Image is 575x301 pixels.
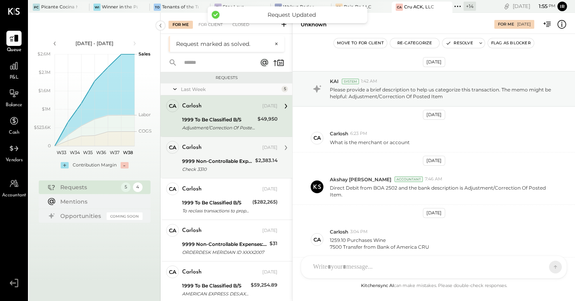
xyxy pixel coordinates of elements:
div: Mentions [60,198,139,206]
div: [DATE] [423,57,445,67]
div: Walrus Rodeo [283,4,315,10]
text: 0 [48,143,51,149]
div: For Me [169,21,193,29]
div: $31 [270,240,278,248]
button: Move to for client [334,38,387,48]
div: Closed [228,21,253,29]
div: Check 3310 [182,165,253,173]
div: Request Updated [224,11,359,18]
span: 1 : 55 [531,2,547,10]
div: [DATE] [423,208,445,218]
div: Cru ACK, LLC [404,4,434,10]
div: [DATE] [513,2,555,10]
div: Coming Soon [107,212,143,220]
div: $59,254.89 [251,281,278,289]
span: Queue [7,47,22,54]
a: Accountant [0,176,28,199]
div: - [121,162,129,168]
span: Akshay [PERSON_NAME] [330,176,391,183]
span: Balance [6,102,22,109]
span: Accountant [2,192,26,199]
div: copy link [503,2,511,10]
div: [DATE] [517,22,531,27]
div: [DATE] [262,145,278,151]
div: 9999 Non-Controllable Expenses:Other Income and Expenses:To be Classified P&L [182,240,267,248]
div: Ca [169,185,176,193]
div: CA [396,4,403,11]
div: 1999 To Be Classified B/S [182,282,248,290]
span: Vendors [6,157,23,164]
button: Re-Categorize [390,38,440,48]
div: 5 [282,86,288,92]
div: Accountant [395,176,423,182]
div: Ca [169,227,176,234]
div: Carlosh [182,185,202,193]
div: Requests [60,183,117,191]
div: Wi [93,4,101,11]
div: Adjustment/Correction Of Posted Item [182,124,255,132]
div: Boia De LLC [344,4,371,10]
div: 7500 Transfer from Bank of America CRU [330,244,429,250]
div: $49,950 [258,115,278,123]
span: pm [549,3,555,9]
span: 3:04 PM [350,229,368,235]
div: WR [275,4,282,11]
div: Last Week [181,86,280,93]
div: SL [214,4,222,11]
div: + 14 [464,2,476,11]
button: × [270,40,278,48]
div: Carlosh [182,102,202,110]
button: Flag as Blocker [488,38,534,48]
div: ORDERDESK MERIDIAN ID XXXX2007 [182,248,267,256]
div: For Me [498,22,514,27]
p: What is the merchant or account [330,139,410,146]
text: W35 [83,150,93,155]
div: Star Love [223,4,244,10]
div: PC [33,4,40,11]
div: [DATE] [262,103,278,109]
span: Carlosh [330,130,348,137]
div: $2,383.14 [255,156,278,164]
div: Contribution Margin [73,162,117,168]
div: [DATE] [262,228,278,234]
button: Resolve [442,38,476,48]
text: Sales [139,51,151,57]
div: Carlosh [182,227,202,235]
div: [DATE] - [DATE] [61,40,129,47]
div: [DATE] [262,269,278,275]
div: Requests [165,75,288,81]
div: 4 [133,182,143,192]
div: + [61,162,69,168]
a: P&L [0,58,28,81]
div: 9999 Non-Controllable Expenses:Other Income and Expenses:To be Classified P&L [182,157,253,165]
p: 1259.10 Purchases Wine [330,237,429,250]
div: For Client [194,21,227,29]
text: W36 [96,150,106,155]
span: 1:42 AM [361,78,377,85]
text: W37 [110,150,119,155]
div: ($282,265) [252,198,278,206]
span: 7:46 AM [425,176,442,182]
text: W38 [123,150,133,155]
div: Ca [169,144,176,151]
a: Vendors [0,141,28,164]
div: Ca [313,236,321,244]
div: 5 [121,182,131,192]
span: Carlosh [330,228,348,235]
div: 1999 To Be Classified B/S [182,116,255,124]
div: Carlosh [182,144,202,152]
div: System [342,79,359,84]
div: Unknown [301,21,327,28]
div: AMERICAN EXPRESS DES:AXP DISCNT ID:2201947637 INDN:CRU RESTAURA2201947637 CO ID:1134992250 CCD [182,290,248,298]
text: W33 [56,150,66,155]
text: W34 [69,150,80,155]
span: Cash [9,129,19,137]
text: $2.6M [38,51,51,57]
div: BD [335,4,343,11]
text: $1.6M [38,88,51,93]
text: $2.1M [39,69,51,75]
div: To reclass transactions to proper account [182,207,250,215]
div: Request marked as solved. [176,40,270,48]
div: [DATE] [262,186,278,192]
div: [DATE] [423,110,445,120]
